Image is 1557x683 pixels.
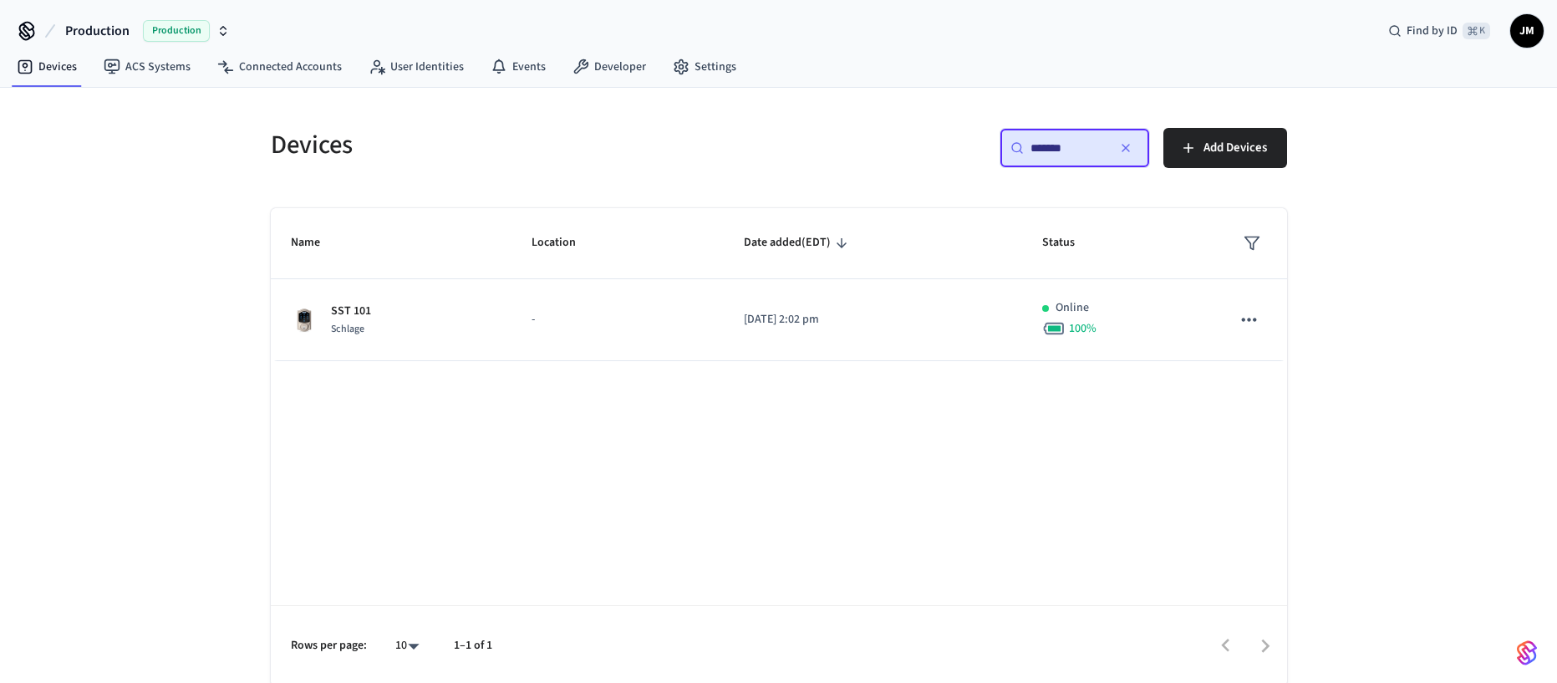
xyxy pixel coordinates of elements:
span: Location [532,230,598,256]
a: Settings [659,52,750,82]
span: 100 % [1069,320,1097,337]
p: 1–1 of 1 [454,637,492,655]
span: Add Devices [1203,137,1267,159]
span: ⌘ K [1463,23,1490,39]
h5: Devices [271,128,769,162]
span: Production [143,20,210,42]
img: SeamLogoGradient.69752ec5.svg [1517,640,1537,666]
p: Online [1056,299,1089,317]
span: Name [291,230,342,256]
a: Developer [559,52,659,82]
p: SST 101 [331,303,371,320]
a: Events [477,52,559,82]
a: ACS Systems [90,52,204,82]
span: Status [1042,230,1097,256]
span: Date added(EDT) [744,230,852,256]
span: JM [1512,16,1542,46]
table: sticky table [271,208,1287,361]
span: Production [65,21,130,41]
div: 10 [387,634,427,658]
span: Find by ID [1407,23,1458,39]
button: JM [1510,14,1544,48]
a: User Identities [355,52,477,82]
span: Schlage [331,322,364,336]
p: [DATE] 2:02 pm [744,311,1002,329]
a: Devices [3,52,90,82]
img: Schlage Sense Smart Deadbolt with Camelot Trim, Front [291,307,318,334]
div: Find by ID⌘ K [1375,16,1504,46]
a: Connected Accounts [204,52,355,82]
button: Add Devices [1163,128,1287,168]
p: - [532,311,704,329]
p: Rows per page: [291,637,367,655]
